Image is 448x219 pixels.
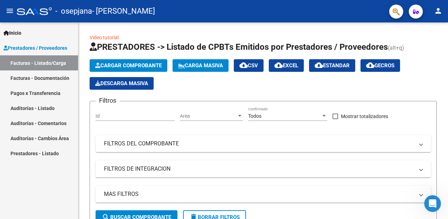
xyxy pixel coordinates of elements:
span: (alt+q) [388,45,404,51]
div: Envíanos un mensaje [7,94,133,114]
span: Estandar [315,62,350,69]
button: CSV [234,59,264,72]
mat-icon: cloud_download [366,61,374,69]
h3: Filtros [96,96,120,105]
mat-panel-title: FILTROS DEL COMPROBANTE [104,140,414,148]
mat-panel-title: FILTROS DE INTEGRACION [104,165,414,173]
mat-icon: menu [6,7,14,15]
span: Gecros [366,62,394,69]
mat-icon: cloud_download [239,61,248,69]
mat-expansion-panel-header: MAS FILTROS [96,186,431,203]
span: Descarga Masiva [95,80,148,87]
button: Estandar [309,59,355,72]
button: Gecros [360,59,400,72]
a: Video tutorial [90,35,119,40]
mat-icon: person [434,7,442,15]
span: Prestadores / Proveedores [3,44,67,52]
span: Mensajes [93,172,116,177]
span: Carga Masiva [178,62,223,69]
mat-expansion-panel-header: FILTROS DEL COMPROBANTE [96,135,431,152]
mat-panel-title: MAS FILTROS [104,190,414,198]
span: Mostrar totalizadores [341,112,388,121]
span: CSV [239,62,258,69]
p: Necesitás ayuda? [14,74,126,85]
span: Area [180,113,237,119]
button: Mensajes [70,155,140,183]
span: Inicio [28,172,43,177]
span: EXCEL [274,62,298,69]
button: Cargar Comprobante [90,59,167,72]
span: Todos [248,113,261,119]
iframe: Intercom live chat [424,195,441,212]
span: - [PERSON_NAME] [92,4,155,19]
mat-icon: cloud_download [274,61,283,69]
span: - osepjana [55,4,92,19]
mat-expansion-panel-header: FILTROS DE INTEGRACION [96,160,431,177]
mat-icon: cloud_download [315,61,323,69]
app-download-masive: Descarga masiva de comprobantes (adjuntos) [90,77,154,90]
span: Cargar Comprobante [95,62,162,69]
button: Carga Masiva [173,59,229,72]
span: PRESTADORES -> Listado de CPBTs Emitidos por Prestadores / Proveedores [90,42,388,52]
div: Envíanos un mensaje [14,100,117,108]
button: Descarga Masiva [90,77,154,90]
button: EXCEL [269,59,304,72]
span: Inicio [3,29,21,37]
div: Cerrar [120,11,133,24]
p: Hola! [PERSON_NAME] [14,50,126,74]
